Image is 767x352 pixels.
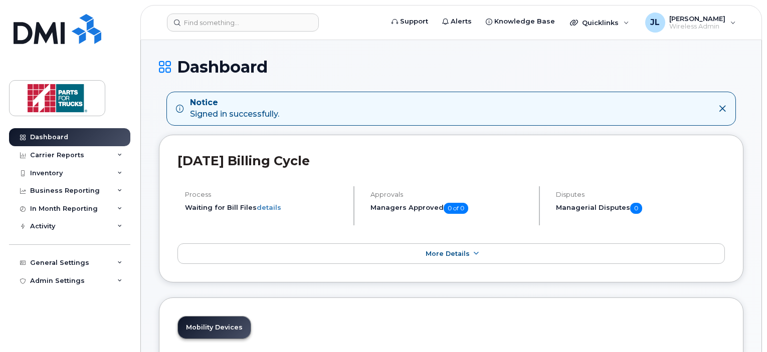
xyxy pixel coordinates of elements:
[190,97,279,120] div: Signed in successfully.
[556,191,725,198] h4: Disputes
[556,203,725,214] h5: Managerial Disputes
[185,203,345,212] li: Waiting for Bill Files
[370,191,530,198] h4: Approvals
[257,203,281,211] a: details
[178,316,251,338] a: Mobility Devices
[185,191,345,198] h4: Process
[370,203,530,214] h5: Managers Approved
[426,250,470,257] span: More Details
[177,153,725,168] h2: [DATE] Billing Cycle
[190,97,279,109] strong: Notice
[444,203,468,214] span: 0 of 0
[159,58,743,76] h1: Dashboard
[630,203,642,214] span: 0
